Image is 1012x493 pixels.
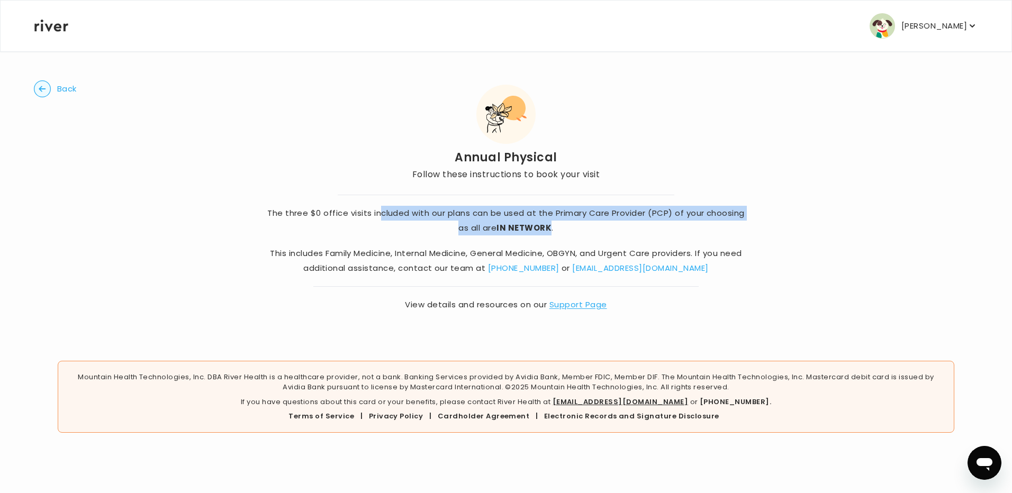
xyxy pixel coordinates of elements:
a: Privacy Policy [369,411,423,421]
button: user avatar[PERSON_NAME] [870,13,978,39]
a: Support Page [549,299,607,310]
h2: Annual Physical [412,150,600,165]
a: [PHONE_NUMBER] [488,262,559,273]
span: View details and resources on our [265,297,747,312]
a: Terms of Service [288,411,354,421]
p: Mountain Health Technologies, Inc. DBA River Health is a healthcare provider, not a bank. Banking... [67,372,946,392]
a: [EMAIL_ADDRESS][DOMAIN_NAME] [553,397,688,407]
span: Back [57,81,77,96]
button: Back [34,80,77,97]
a: [EMAIL_ADDRESS][DOMAIN_NAME] [572,262,708,273]
p: Follow these instructions to book your visit [412,167,600,182]
p: This includes Family Medicine, Internal Medicine, General Medicine, OBGYN, and Urgent Care provid... [265,246,747,276]
img: user avatar [870,13,895,39]
a: Cardholder Agreement [438,411,530,421]
p: If you have questions about this card or your benefits, please contact River Health at or [67,397,946,407]
p: The three $0 office visits included with our plans can be used at the Primary Care Provider (PCP)... [265,206,747,235]
iframe: Button to launch messaging window [968,446,1001,480]
p: [PERSON_NAME] [901,19,967,33]
div: | | | [67,411,946,422]
strong: IN NETWORK [496,222,552,233]
a: [PHONE_NUMBER]. [700,397,771,407]
a: Electronic Records and Signature Disclosure [544,411,719,421]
